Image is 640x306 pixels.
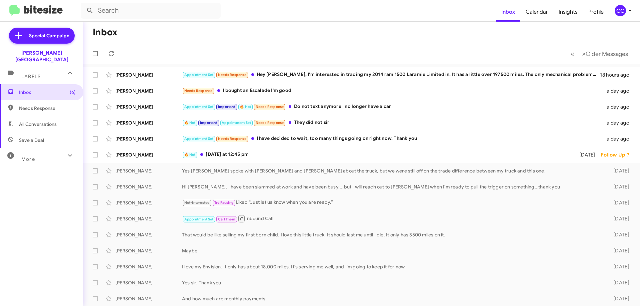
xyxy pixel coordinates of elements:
[115,120,182,126] div: [PERSON_NAME]
[603,295,635,302] div: [DATE]
[81,3,221,19] input: Search
[200,121,217,125] span: Important
[218,105,235,109] span: Important
[184,105,214,109] span: Appointment Set
[115,167,182,174] div: [PERSON_NAME]
[256,105,284,109] span: Needs Response
[115,88,182,94] div: [PERSON_NAME]
[256,121,284,125] span: Needs Response
[182,231,603,238] div: That would be like selling my first born child. I love this little truck. It should last me until...
[21,74,41,80] span: Labels
[603,263,635,270] div: [DATE]
[182,151,571,158] div: [DATE] at 12:45 pm
[222,121,251,125] span: Appointment Set
[603,199,635,206] div: [DATE]
[520,2,553,22] a: Calendar
[182,263,603,270] div: I love my Envision. It only has about 18,000 miles. It's serving me well, and I'm going to keep i...
[182,183,603,190] div: Hi [PERSON_NAME], I have been slammed at work and have been busy....but I will reach out to [PERS...
[184,89,213,93] span: Needs Response
[115,72,182,78] div: [PERSON_NAME]
[609,5,633,16] button: CC
[115,104,182,110] div: [PERSON_NAME]
[553,2,583,22] a: Insights
[115,152,182,158] div: [PERSON_NAME]
[184,121,196,125] span: 🔥 Hot
[115,231,182,238] div: [PERSON_NAME]
[182,199,603,206] div: Liked “Just let us know when you are ready.”
[603,247,635,254] div: [DATE]
[115,263,182,270] div: [PERSON_NAME]
[571,152,601,158] div: [DATE]
[115,199,182,206] div: [PERSON_NAME]
[214,200,234,205] span: Try Pausing
[218,73,246,77] span: Needs Response
[603,136,635,142] div: a day ago
[240,105,251,109] span: 🔥 Hot
[115,136,182,142] div: [PERSON_NAME]
[567,47,632,61] nav: Page navigation example
[567,47,578,61] button: Previous
[571,50,574,58] span: «
[29,32,69,39] span: Special Campaign
[603,120,635,126] div: a day ago
[70,89,76,96] span: (6)
[182,167,603,174] div: Yes [PERSON_NAME] spoke with [PERSON_NAME] and [PERSON_NAME] about the truck, but we were still o...
[19,89,76,96] span: Inbox
[182,103,603,111] div: Do not text anymore I no longer have a car
[603,88,635,94] div: a day ago
[583,2,609,22] a: Profile
[182,247,603,254] div: Maybe
[603,231,635,238] div: [DATE]
[601,152,635,158] div: Follow Up ?
[19,121,57,128] span: All Conversations
[182,71,600,79] div: Hey [PERSON_NAME], I'm interested in trading my 2014 ram 1500 Laramie Limited in. It has a little...
[184,200,210,205] span: Not-Interested
[218,137,246,141] span: Needs Response
[19,105,76,112] span: Needs Response
[182,295,603,302] div: And how much are monthly payments
[115,295,182,302] div: [PERSON_NAME]
[115,247,182,254] div: [PERSON_NAME]
[600,72,635,78] div: 18 hours ago
[603,167,635,174] div: [DATE]
[182,135,603,143] div: I have decided to wait, too many things going on right now. Thank you
[93,27,117,38] h1: Inbox
[184,73,214,77] span: Appointment Set
[603,183,635,190] div: [DATE]
[586,50,628,58] span: Older Messages
[182,279,603,286] div: Yes sir. Thank you.
[218,217,235,221] span: Call Them
[182,87,603,95] div: I bought an Escalade I'm good
[19,137,44,144] span: Save a Deal
[21,156,35,162] span: More
[184,137,214,141] span: Appointment Set
[182,214,603,223] div: Inbound Call
[578,47,632,61] button: Next
[184,153,196,157] span: 🔥 Hot
[184,217,214,221] span: Appointment Set
[496,2,520,22] a: Inbox
[115,183,182,190] div: [PERSON_NAME]
[582,50,586,58] span: »
[9,28,75,44] a: Special Campaign
[603,215,635,222] div: [DATE]
[603,104,635,110] div: a day ago
[115,215,182,222] div: [PERSON_NAME]
[182,119,603,127] div: They did not sir
[615,5,626,16] div: CC
[115,279,182,286] div: [PERSON_NAME]
[603,279,635,286] div: [DATE]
